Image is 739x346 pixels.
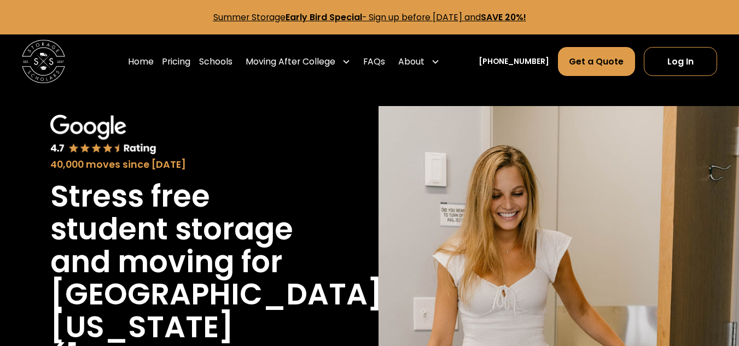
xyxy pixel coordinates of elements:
a: Get a Quote [558,47,636,76]
a: Pricing [162,46,190,77]
a: FAQs [363,46,385,77]
div: About [394,46,444,77]
div: About [398,55,424,68]
a: Schools [199,46,232,77]
a: Home [128,46,154,77]
a: Summer StorageEarly Bird Special- Sign up before [DATE] andSAVE 20%! [213,11,526,24]
img: Storage Scholars main logo [22,40,65,83]
div: Moving After College [241,46,354,77]
div: Moving After College [246,55,335,68]
div: 40,000 moves since [DATE] [50,157,310,172]
img: Google 4.7 star rating [50,115,156,155]
strong: SAVE 20%! [481,11,526,24]
h1: Stress free student storage and moving for [50,180,310,278]
strong: Early Bird Special [286,11,362,24]
a: [PHONE_NUMBER] [479,56,549,67]
a: Log In [644,47,717,76]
